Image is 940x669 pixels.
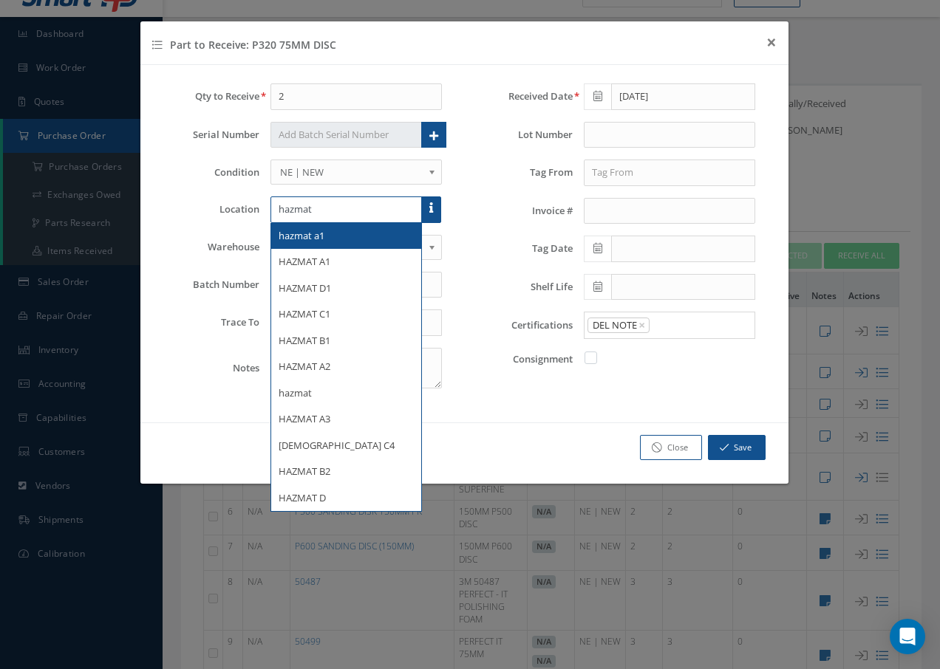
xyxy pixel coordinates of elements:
[475,354,572,365] label: Consignment
[587,318,650,333] span: DEL NOTE
[270,196,423,223] input: Location
[163,241,259,253] label: Warehouse
[279,281,331,295] span: HAZMAT D1
[475,91,572,102] label: Received Date
[279,229,324,242] span: hazmat a1
[279,255,330,268] span: HAZMAT A1
[163,317,259,328] label: Trace To
[651,318,746,333] input: Search for option
[279,464,330,478] span: HAZMAT B2
[279,491,326,504] span: HAZMAT D
[163,91,259,102] label: Qty to Receive
[163,204,259,215] label: Location
[640,435,702,461] a: Close
[152,37,336,52] h4: Part to Receive: P320 75MM DISC
[584,159,756,186] input: Tag From
[163,279,259,290] label: Batch Number
[475,167,572,178] label: Tag From
[163,129,259,140] label: Serial Number
[475,205,572,216] label: Invoice #
[163,363,259,374] label: Notes
[279,412,330,425] span: HAZMAT A3
[279,307,330,320] span: HAZMAT C1
[475,320,572,331] label: Certifications
[163,167,259,178] label: Condition
[766,30,777,54] span: ×
[890,619,925,654] div: Open Intercom Messenger
[279,439,395,452] span: [DEMOGRAPHIC_DATA] C4
[475,129,572,140] label: Lot Number
[475,281,572,292] label: Shelf Life
[708,435,766,461] button: Save
[638,319,645,331] button: Remove option
[280,163,423,181] span: NE | NEW
[638,317,645,333] span: ×
[279,334,330,347] span: HAZMAT B1
[270,122,423,148] input: Add Batch Serial Number
[475,243,572,254] label: Tag Date
[279,386,312,399] span: hazmat
[279,360,330,373] span: HAZMAT A2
